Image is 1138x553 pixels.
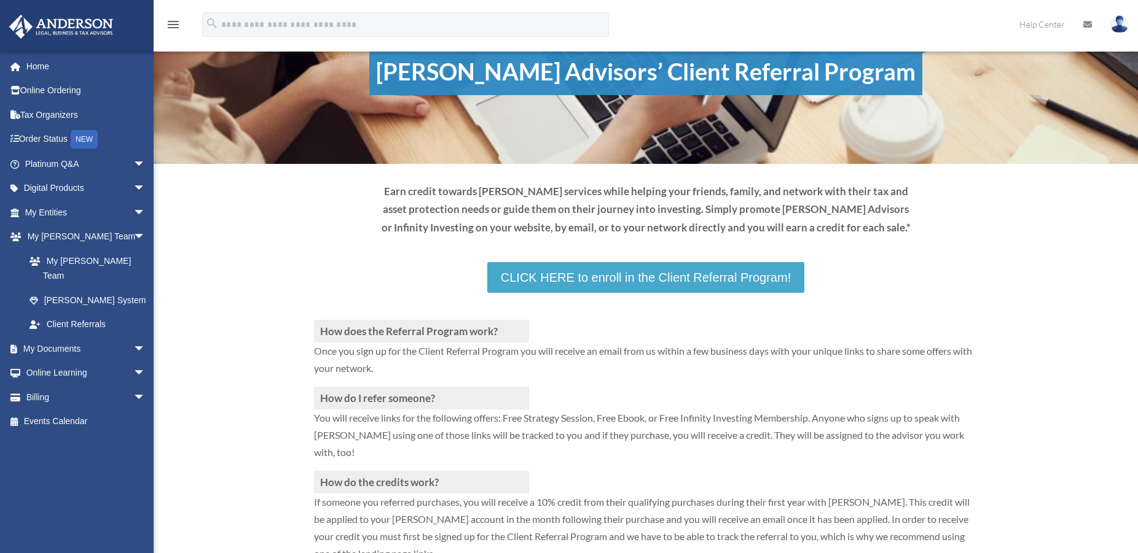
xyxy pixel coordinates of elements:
span: arrow_drop_down [133,225,158,250]
i: menu [166,17,181,32]
h3: How do I refer someone? [314,387,529,409]
span: arrow_drop_down [133,176,158,201]
a: Digital Productsarrow_drop_down [9,176,164,201]
a: Events Calendar [9,409,164,434]
h1: [PERSON_NAME] Advisors’ Client Referral Program [369,47,922,95]
a: menu [166,21,181,32]
img: Anderson Advisors Platinum Portal [6,15,117,39]
a: My [PERSON_NAME] Teamarrow_drop_down [9,225,164,249]
div: NEW [71,130,98,149]
a: CLICK HERE to enroll in the Client Referral Program! [487,262,804,293]
a: Online Learningarrow_drop_down [9,361,164,385]
p: You will receive links for the following offers: Free Strategy Session, Free Ebook, or Free Infin... [314,409,978,471]
a: Platinum Q&Aarrow_drop_down [9,152,164,176]
a: Home [9,54,164,79]
a: My Entitiesarrow_drop_down [9,200,164,225]
a: [PERSON_NAME] System [17,288,164,312]
a: Online Ordering [9,79,164,103]
a: Client Referrals [17,312,158,337]
span: arrow_drop_down [133,385,158,410]
a: Order StatusNEW [9,127,164,152]
a: Tax Organizers [9,102,164,127]
span: arrow_drop_down [133,361,158,386]
h3: How do the credits work? [314,471,529,493]
i: search [205,17,219,30]
img: User Pic [1110,15,1129,33]
span: arrow_drop_down [133,336,158,362]
h3: How does the Referral Program work? [314,320,529,342]
p: Earn credit towards [PERSON_NAME] services while helping your friends, family, and network with t... [380,182,911,237]
a: Billingarrow_drop_down [9,385,164,409]
span: arrow_drop_down [133,200,158,225]
a: My [PERSON_NAME] Team [17,249,164,288]
p: Once you sign up for the Client Referral Program you will receive an email from us within a few b... [314,342,978,387]
span: arrow_drop_down [133,152,158,177]
a: My Documentsarrow_drop_down [9,336,164,361]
